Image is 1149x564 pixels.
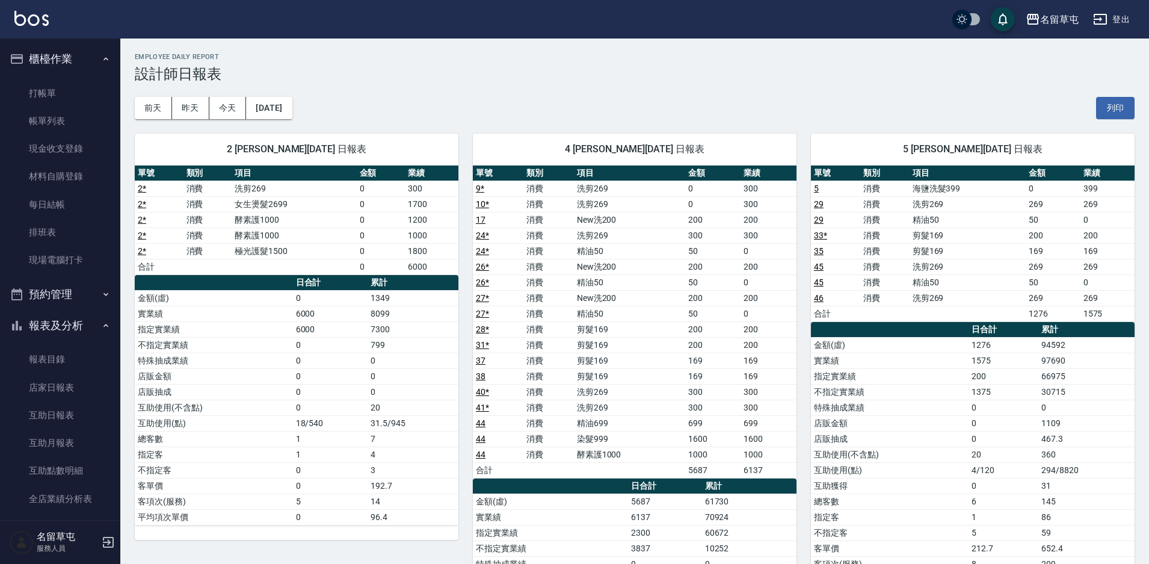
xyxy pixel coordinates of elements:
[860,166,910,181] th: 類別
[969,400,1038,415] td: 0
[473,166,523,181] th: 單號
[685,243,741,259] td: 50
[741,431,796,447] td: 1600
[183,166,232,181] th: 類別
[811,337,969,353] td: 金額(虛)
[405,228,458,243] td: 1000
[741,384,796,400] td: 300
[969,478,1038,494] td: 0
[357,259,405,274] td: 0
[811,384,969,400] td: 不指定實業績
[685,337,741,353] td: 200
[741,166,796,181] th: 業績
[183,228,232,243] td: 消費
[969,368,1038,384] td: 200
[135,509,293,525] td: 平均項次單價
[5,429,116,457] a: 互助月報表
[574,321,685,337] td: 剪髮169
[476,418,485,428] a: 44
[1040,12,1079,27] div: 名留草屯
[685,181,741,196] td: 0
[741,400,796,415] td: 300
[183,196,232,212] td: 消費
[293,275,368,291] th: 日合計
[405,243,458,259] td: 1800
[860,196,910,212] td: 消費
[1080,243,1135,259] td: 169
[860,212,910,228] td: 消費
[523,212,574,228] td: 消費
[293,431,368,447] td: 1
[969,415,1038,431] td: 0
[811,431,969,447] td: 店販抽成
[811,462,969,478] td: 互助使用(點)
[5,135,116,163] a: 現金收支登錄
[811,166,860,181] th: 單號
[135,166,458,275] table: a dense table
[293,306,368,321] td: 6000
[628,494,701,509] td: 5687
[910,166,1026,181] th: 項目
[741,212,796,228] td: 200
[183,181,232,196] td: 消費
[135,290,293,306] td: 金額(虛)
[293,368,368,384] td: 0
[523,274,574,290] td: 消費
[811,509,969,525] td: 指定客
[685,196,741,212] td: 0
[473,166,796,479] table: a dense table
[741,462,796,478] td: 6137
[741,447,796,462] td: 1000
[1088,8,1135,31] button: 登出
[814,199,824,209] a: 29
[232,196,356,212] td: 女生燙髮2699
[1038,447,1135,462] td: 360
[523,243,574,259] td: 消費
[1038,509,1135,525] td: 86
[135,494,293,509] td: 客項次(服務)
[232,228,356,243] td: 酵素護1000
[685,384,741,400] td: 300
[5,457,116,485] a: 互助點數明細
[574,400,685,415] td: 洗剪269
[685,306,741,321] td: 50
[368,275,458,291] th: 累計
[1080,181,1135,196] td: 399
[357,212,405,228] td: 0
[910,212,1026,228] td: 精油50
[405,259,458,274] td: 6000
[135,97,172,119] button: 前天
[628,525,701,541] td: 2300
[910,243,1026,259] td: 剪髮169
[368,353,458,368] td: 0
[405,212,458,228] td: 1200
[293,337,368,353] td: 0
[135,384,293,400] td: 店販抽成
[135,447,293,462] td: 指定客
[741,321,796,337] td: 200
[811,478,969,494] td: 互助獲得
[135,353,293,368] td: 特殊抽成業績
[814,246,824,256] a: 35
[135,415,293,431] td: 互助使用(點)
[357,166,405,181] th: 金額
[476,434,485,444] a: 44
[811,415,969,431] td: 店販金額
[183,212,232,228] td: 消費
[293,353,368,368] td: 0
[232,212,356,228] td: 酵素護1000
[293,478,368,494] td: 0
[5,246,116,274] a: 現場電腦打卡
[910,228,1026,243] td: 剪髮169
[368,368,458,384] td: 0
[523,259,574,274] td: 消費
[368,415,458,431] td: 31.5/945
[969,494,1038,509] td: 6
[293,290,368,306] td: 0
[5,346,116,373] a: 報表目錄
[405,181,458,196] td: 300
[811,306,860,321] td: 合計
[685,290,741,306] td: 200
[574,181,685,196] td: 洗剪269
[232,166,356,181] th: 項目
